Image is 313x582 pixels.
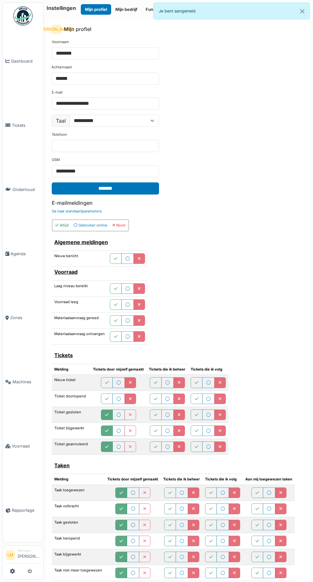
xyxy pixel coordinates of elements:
[11,58,41,64] span: Dashboard
[54,331,105,337] label: Materiaalaanvraag ontvangen
[52,501,105,517] td: Taak volbracht
[12,187,41,193] span: Onderhoud
[51,65,72,70] label: Achternaam
[54,299,78,305] label: Voorraad leeg
[55,223,69,228] div: Altijd
[74,223,107,228] div: Gebruiker online
[52,517,105,533] td: Taak gesloten
[3,478,43,542] a: Rapportage
[54,315,99,321] label: Materiaalaanvraag gereed
[52,200,305,206] h6: E-mailmeldingen
[52,407,90,423] td: Ticket gesloten
[3,286,43,350] a: Zones
[161,474,202,485] th: Tickets die ik beheer
[90,364,146,375] th: Tickets door mijzelf gemaakt
[52,132,67,137] label: Telefoon
[12,443,41,449] span: Voorraad
[112,223,126,228] div: Nooit
[141,4,198,15] button: Functionele parameters
[12,379,41,385] span: Machines
[52,439,90,455] td: Ticket geannuleerd
[52,39,69,45] label: Voornaam
[3,350,43,414] a: Machines
[146,364,188,375] th: Tickets die ik beheer
[52,364,90,375] th: Melding
[202,474,243,485] th: Tickets die ik volg
[11,251,41,257] span: Agenda
[81,4,111,15] button: Mijn profiel
[52,423,90,439] td: Ticket bijgewerkt
[64,26,91,32] h6: Mijn profiel
[54,239,145,245] h6: Algemene meldingen
[12,122,41,128] span: Tickets
[52,115,70,127] label: Taal
[52,25,61,34] div: [PERSON_NAME]
[54,352,186,358] h6: Tickets
[3,414,43,478] a: Voorraad
[5,550,15,560] li: LM
[3,93,43,157] a: Tickets
[10,315,41,321] span: Zones
[18,548,41,553] div: Manager
[3,222,43,286] a: Agenda
[52,157,60,163] label: GSM
[5,548,41,563] a: LM Manager[PERSON_NAME]
[3,157,43,222] a: Onderhoud
[188,364,228,375] th: Tickets die ik volg
[54,283,88,289] label: Laag niveau bereikt
[52,533,105,549] td: Taak heropend
[54,253,78,259] label: Nieuw bericht
[13,6,33,26] img: Badge_color-CXgf-gQk.svg
[105,474,161,485] th: Tickets door mijzelf gemaakt
[52,375,90,391] td: Nieuw ticket
[111,4,141,15] button: Mijn bedrijf
[18,548,41,562] li: [PERSON_NAME]
[52,565,105,581] td: Taak niet meer toegewezen
[243,474,295,485] th: Aan mij toegewezen taken
[54,463,240,469] h6: Taken
[3,29,43,93] a: Dashboard
[52,485,105,501] td: Taak toegewezen
[52,391,90,407] td: Ticket doorlopend
[54,269,145,275] h6: Voorraad
[12,507,41,513] span: Rapportage
[52,474,105,485] th: Melding
[52,209,102,213] a: Ga naar standaardparameters
[52,549,105,565] td: Taak bijgewerkt
[52,90,63,95] label: E-mail
[47,5,76,11] h6: Instellingen
[295,3,309,20] button: Close
[153,3,310,19] div: Je bent aangemeld.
